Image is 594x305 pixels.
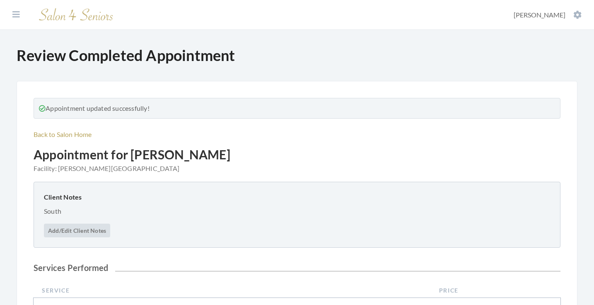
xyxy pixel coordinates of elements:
a: Back to Salon Home [34,130,92,138]
th: Service [34,283,431,298]
img: Salon 4 Seniors [35,5,118,24]
h1: Review Completed Appointment [17,46,577,64]
h2: Appointment for [PERSON_NAME] [34,147,230,178]
a: Add/Edit Client Notes [44,224,110,237]
button: [PERSON_NAME] [511,10,584,20]
h2: Services Performed [34,263,560,273]
span: [PERSON_NAME] [514,11,565,19]
p: South [44,205,550,217]
th: Price [431,283,560,298]
div: Appointment updated successfully! [34,98,560,119]
span: Facility: [PERSON_NAME][GEOGRAPHIC_DATA] [34,163,230,173]
label: Client Notes [44,192,550,202]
